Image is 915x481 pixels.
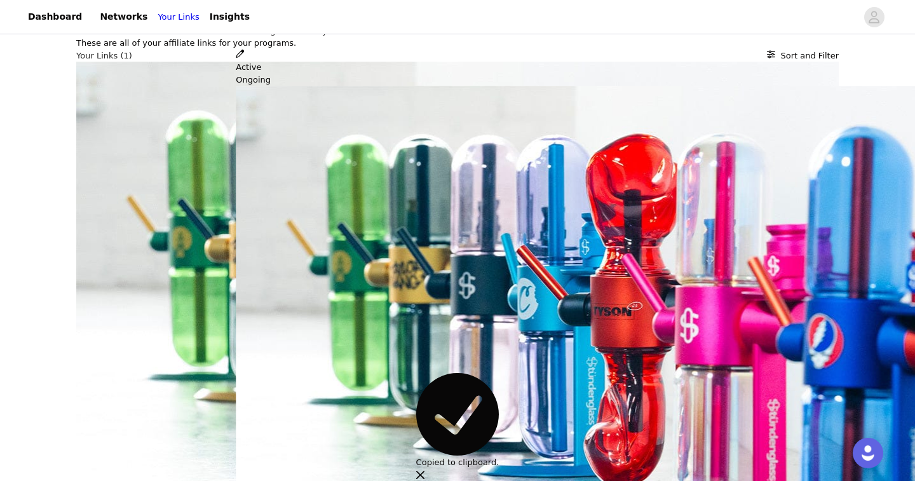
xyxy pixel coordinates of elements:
[20,3,90,31] a: Dashboard
[236,61,261,74] p: Active
[76,37,839,50] p: These are all of your affiliate links for your programs.
[76,50,132,62] h3: Your Links (1)
[853,438,883,468] div: Open Intercom Messenger
[92,3,155,31] a: Networks
[868,7,880,27] div: avatar
[158,11,199,24] a: Your Links
[202,3,257,31] a: Insights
